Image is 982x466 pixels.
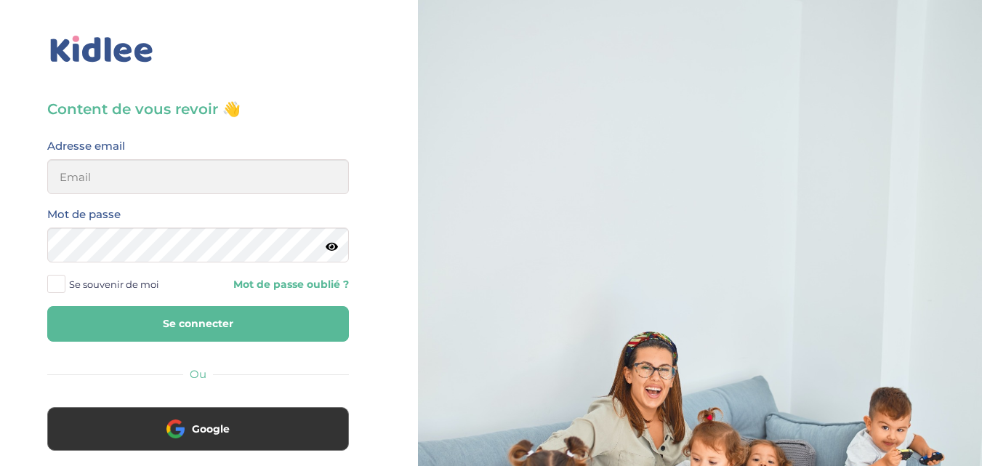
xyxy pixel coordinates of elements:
label: Mot de passe [47,205,121,224]
button: Se connecter [47,306,349,342]
h3: Content de vous revoir 👋 [47,99,349,119]
img: google.png [166,419,185,438]
label: Adresse email [47,137,125,156]
input: Email [47,159,349,194]
a: Mot de passe oublié ? [209,278,350,292]
span: Google [192,422,230,436]
button: Google [47,407,349,451]
span: Se souvenir de moi [69,275,159,294]
span: Ou [190,367,206,381]
a: Google [47,432,349,446]
img: logo_kidlee_bleu [47,33,156,66]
